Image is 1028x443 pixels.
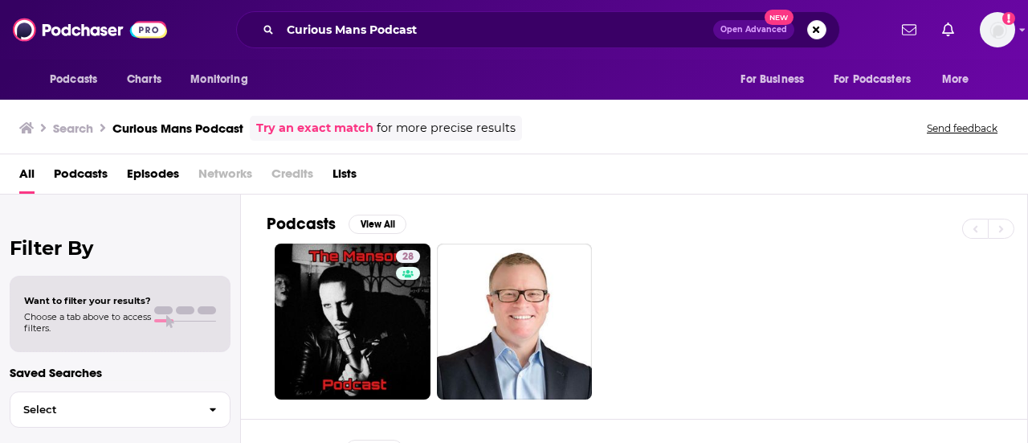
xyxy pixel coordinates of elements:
[267,214,336,234] h2: Podcasts
[396,250,420,263] a: 28
[1002,12,1015,25] svg: Add a profile image
[256,119,373,137] a: Try an exact match
[332,161,357,194] a: Lists
[54,161,108,194] a: Podcasts
[922,121,1002,135] button: Send feedback
[936,16,961,43] a: Show notifications dropdown
[19,161,35,194] a: All
[53,121,93,136] h3: Search
[24,295,151,306] span: Want to filter your results?
[10,236,230,260] h2: Filter By
[127,68,161,91] span: Charts
[729,64,824,95] button: open menu
[127,161,179,194] a: Episodes
[280,17,713,43] input: Search podcasts, credits, & more...
[112,121,243,136] h3: Curious Mans Podcast
[50,68,97,91] span: Podcasts
[931,64,989,95] button: open menu
[942,68,969,91] span: More
[190,68,247,91] span: Monitoring
[720,26,787,34] span: Open Advanced
[275,244,430,400] a: 28
[116,64,171,95] a: Charts
[713,20,794,39] button: Open AdvancedNew
[980,12,1015,47] button: Show profile menu
[179,64,268,95] button: open menu
[765,10,793,25] span: New
[271,161,313,194] span: Credits
[10,404,196,415] span: Select
[895,16,923,43] a: Show notifications dropdown
[349,215,406,234] button: View All
[834,68,911,91] span: For Podcasters
[39,64,118,95] button: open menu
[980,12,1015,47] img: User Profile
[740,68,804,91] span: For Business
[980,12,1015,47] span: Logged in as LBraverman
[402,249,414,265] span: 28
[13,14,167,45] img: Podchaser - Follow, Share and Rate Podcasts
[10,365,230,380] p: Saved Searches
[236,11,840,48] div: Search podcasts, credits, & more...
[198,161,252,194] span: Networks
[823,64,934,95] button: open menu
[377,119,516,137] span: for more precise results
[267,214,406,234] a: PodcastsView All
[10,392,230,428] button: Select
[24,311,151,334] span: Choose a tab above to access filters.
